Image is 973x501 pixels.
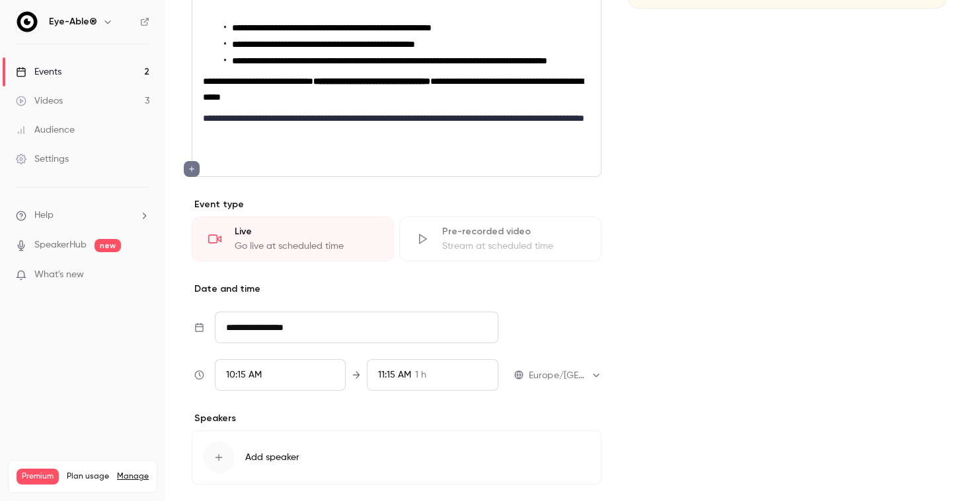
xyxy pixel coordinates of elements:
li: help-dropdown-opener [16,209,149,222]
span: 11:15 AM [378,370,411,380]
input: Tue, Feb 17, 2026 [215,312,498,343]
button: Add speaker [192,430,602,484]
iframe: Noticeable Trigger [134,269,149,281]
div: Videos [16,94,63,108]
span: Premium [17,469,59,484]
span: new [95,239,121,252]
a: Manage [117,471,149,482]
p: Date and time [192,283,602,296]
div: Stream at scheduled time [442,240,585,253]
span: 1 h [415,368,426,382]
div: From [215,359,346,391]
div: Settings [16,152,69,166]
div: Go live at scheduled time [235,240,377,253]
span: What's new [34,268,84,282]
span: Help [34,209,54,222]
div: To [367,359,498,391]
h6: Eye-Able® [49,15,97,28]
span: Plan usage [67,471,109,482]
div: Pre-recorded video [442,225,585,238]
div: Live [235,225,377,238]
p: Event type [192,198,602,211]
span: Add speaker [245,451,299,464]
div: Europe/[GEOGRAPHIC_DATA] [529,369,602,382]
a: SpeakerHub [34,238,87,252]
div: Events [16,65,61,79]
span: 10:15 AM [226,370,262,380]
div: Pre-recorded videoStream at scheduled time [399,217,602,261]
p: Speakers [192,412,602,425]
img: Eye-Able® [17,11,38,32]
div: LiveGo live at scheduled time [192,217,394,261]
div: Audience [16,123,75,137]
